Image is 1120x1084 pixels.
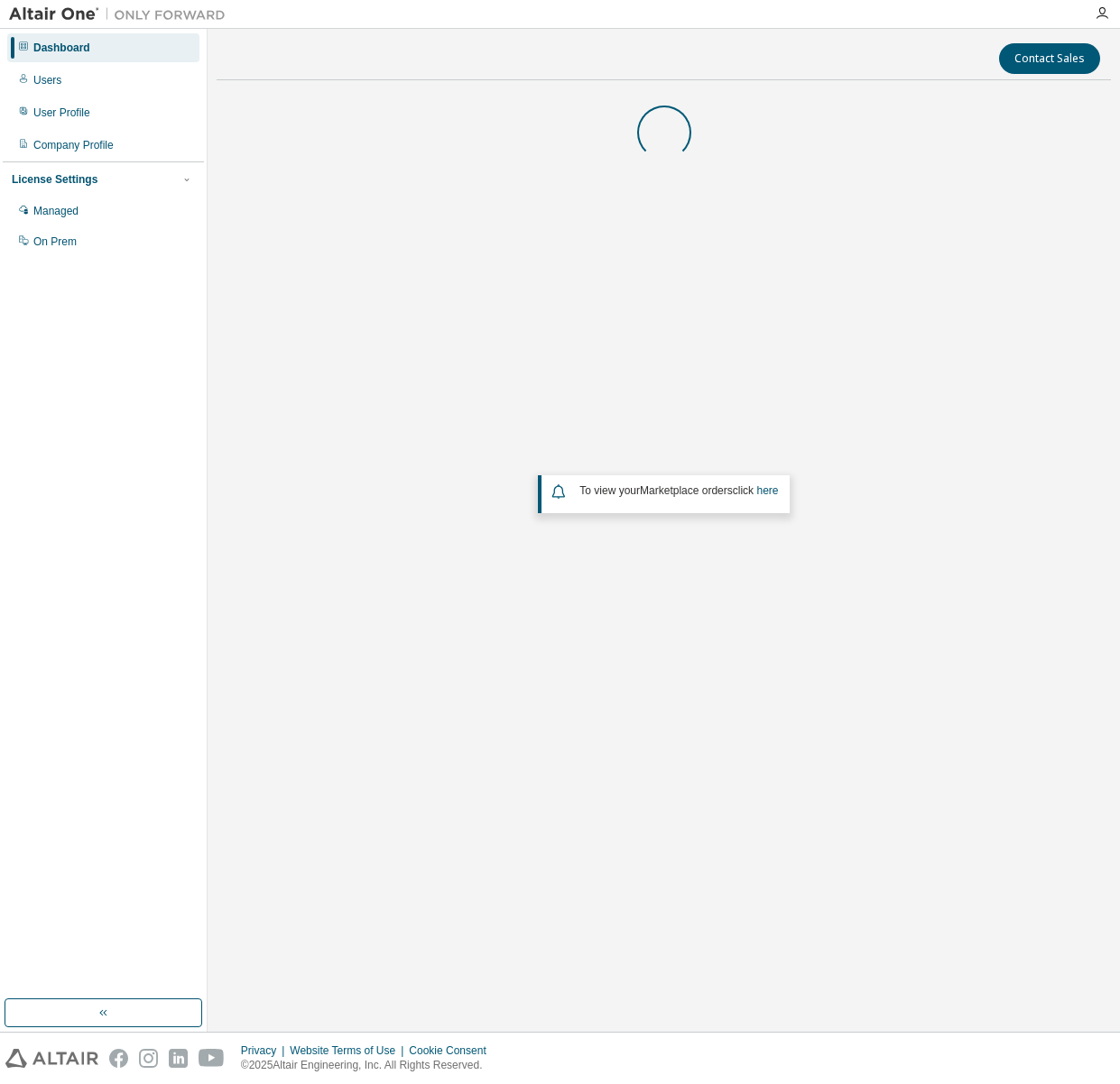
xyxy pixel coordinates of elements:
[999,43,1100,74] button: Contact Sales
[199,1049,225,1068] img: youtube.svg
[9,5,235,23] img: Altair One
[139,1049,158,1068] img: instagram.svg
[409,1043,496,1058] div: Cookie Consent
[579,484,778,497] span: To view your click
[33,138,114,152] div: Company Profile
[756,484,778,497] a: here
[640,484,733,497] em: Marketplace orders
[33,73,61,87] div: Users
[109,1049,128,1068] img: facebook.svg
[33,234,77,249] div: On Prem
[241,1043,290,1058] div: Privacy
[241,1058,497,1073] p: © 2025 Altair Engineering, Inc. All Rights Reserved.
[12,172,97,187] div: License Settings
[290,1043,409,1058] div: Website Terms of Use
[169,1049,188,1068] img: linkedin.svg
[33,204,79,218] div: Managed
[33,41,90,55] div: Dashboard
[5,1049,98,1068] img: altair_logo.svg
[33,106,90,120] div: User Profile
